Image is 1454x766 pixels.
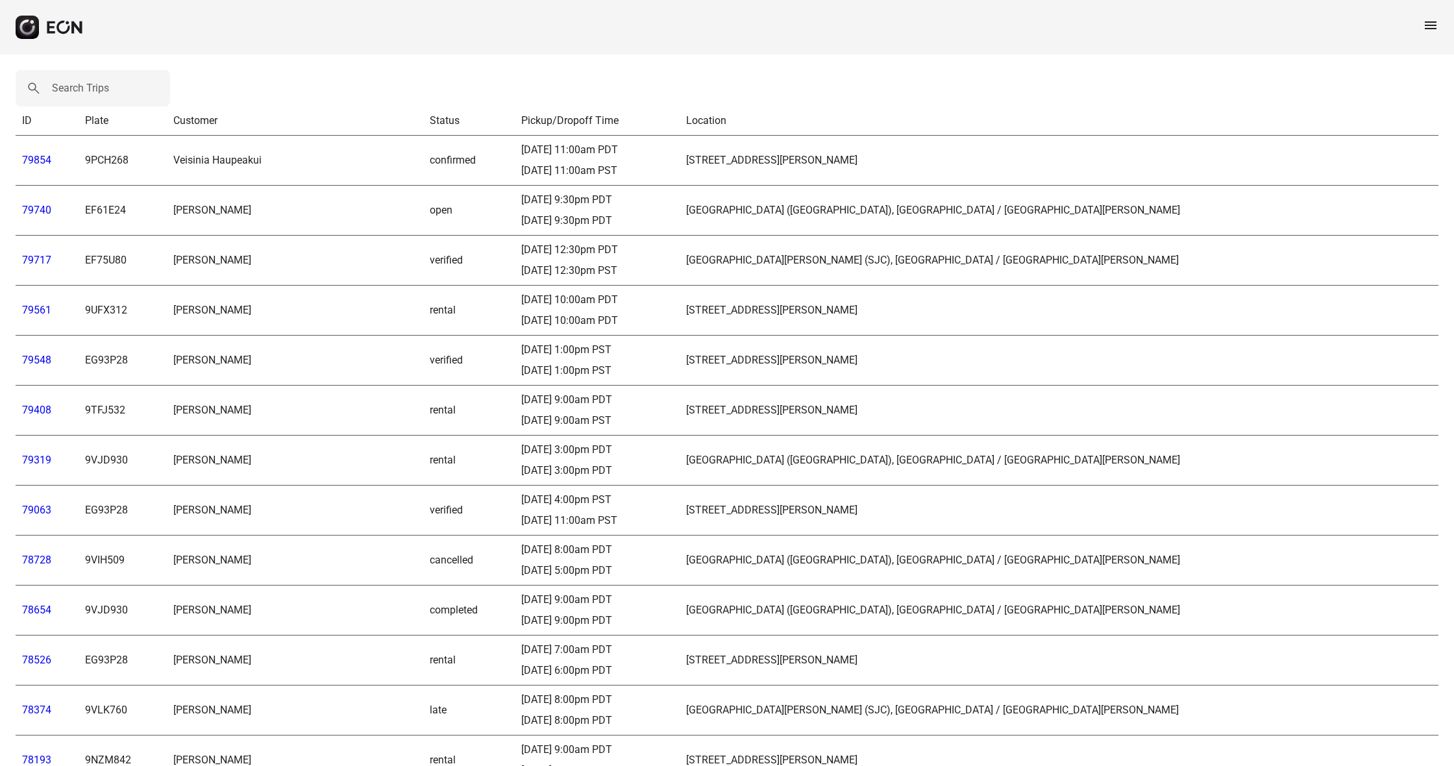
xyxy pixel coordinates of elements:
td: open [423,186,515,236]
td: EF61E24 [79,186,167,236]
td: Veisinia Haupeakui [167,136,423,186]
div: [DATE] 12:30pm PST [521,263,673,278]
td: 9VLK760 [79,686,167,735]
td: 9VIH509 [79,536,167,586]
div: [DATE] 6:00pm PDT [521,663,673,678]
td: [PERSON_NAME] [167,186,423,236]
th: Customer [167,106,423,136]
div: [DATE] 8:00am PDT [521,542,673,558]
div: [DATE] 10:00am PDT [521,292,673,308]
div: [DATE] 7:00am PDT [521,642,673,658]
div: [DATE] 9:00pm PDT [521,613,673,628]
span: menu [1423,18,1438,33]
div: [DATE] 9:30pm PDT [521,192,673,208]
td: [GEOGRAPHIC_DATA] ([GEOGRAPHIC_DATA]), [GEOGRAPHIC_DATA] / [GEOGRAPHIC_DATA][PERSON_NAME] [680,586,1438,636]
td: confirmed [423,136,515,186]
td: [GEOGRAPHIC_DATA] ([GEOGRAPHIC_DATA]), [GEOGRAPHIC_DATA] / [GEOGRAPHIC_DATA][PERSON_NAME] [680,436,1438,486]
td: 9PCH268 [79,136,167,186]
td: 9VJD930 [79,586,167,636]
div: [DATE] 11:00am PDT [521,142,673,158]
td: [STREET_ADDRESS][PERSON_NAME] [680,336,1438,386]
div: [DATE] 9:00am PDT [521,592,673,608]
a: 79854 [22,154,51,166]
td: cancelled [423,536,515,586]
div: [DATE] 5:00pm PDT [521,563,673,578]
td: completed [423,586,515,636]
div: [DATE] 11:00am PST [521,513,673,528]
td: EG93P28 [79,486,167,536]
td: rental [423,286,515,336]
td: [PERSON_NAME] [167,586,423,636]
td: verified [423,336,515,386]
td: [STREET_ADDRESS][PERSON_NAME] [680,486,1438,536]
td: [PERSON_NAME] [167,386,423,436]
th: Pickup/Dropoff Time [515,106,680,136]
a: 78526 [22,654,51,666]
td: [PERSON_NAME] [167,486,423,536]
a: 79548 [22,354,51,366]
div: [DATE] 3:00pm PDT [521,463,673,478]
td: EF75U80 [79,236,167,286]
div: [DATE] 8:00pm PDT [521,692,673,708]
a: 78728 [22,554,51,566]
td: [PERSON_NAME] [167,436,423,486]
td: [PERSON_NAME] [167,686,423,735]
td: verified [423,486,515,536]
a: 79063 [22,504,51,516]
td: [GEOGRAPHIC_DATA] ([GEOGRAPHIC_DATA]), [GEOGRAPHIC_DATA] / [GEOGRAPHIC_DATA][PERSON_NAME] [680,186,1438,236]
td: late [423,686,515,735]
a: 79319 [22,454,51,466]
td: [PERSON_NAME] [167,636,423,686]
th: Status [423,106,515,136]
td: 9UFX312 [79,286,167,336]
td: 9VJD930 [79,436,167,486]
td: 9TFJ532 [79,386,167,436]
td: EG93P28 [79,336,167,386]
div: [DATE] 11:00am PST [521,163,673,179]
td: [STREET_ADDRESS][PERSON_NAME] [680,386,1438,436]
td: rental [423,636,515,686]
th: Location [680,106,1438,136]
td: [GEOGRAPHIC_DATA] ([GEOGRAPHIC_DATA]), [GEOGRAPHIC_DATA] / [GEOGRAPHIC_DATA][PERSON_NAME] [680,536,1438,586]
td: rental [423,386,515,436]
div: [DATE] 12:30pm PDT [521,242,673,258]
a: 79408 [22,404,51,416]
a: 78654 [22,604,51,616]
a: 79717 [22,254,51,266]
td: verified [423,236,515,286]
td: [PERSON_NAME] [167,286,423,336]
td: rental [423,436,515,486]
div: [DATE] 9:30pm PDT [521,213,673,229]
th: ID [16,106,79,136]
td: [PERSON_NAME] [167,336,423,386]
td: [GEOGRAPHIC_DATA][PERSON_NAME] (SJC), [GEOGRAPHIC_DATA] / [GEOGRAPHIC_DATA][PERSON_NAME] [680,686,1438,735]
div: [DATE] 9:00am PST [521,413,673,428]
div: [DATE] 9:00am PDT [521,742,673,758]
label: Search Trips [52,80,109,96]
td: [STREET_ADDRESS][PERSON_NAME] [680,136,1438,186]
div: [DATE] 8:00pm PDT [521,713,673,728]
div: [DATE] 4:00pm PST [521,492,673,508]
td: EG93P28 [79,636,167,686]
td: [STREET_ADDRESS][PERSON_NAME] [680,286,1438,336]
td: [PERSON_NAME] [167,236,423,286]
div: [DATE] 9:00am PDT [521,392,673,408]
a: 78193 [22,754,51,766]
td: [GEOGRAPHIC_DATA][PERSON_NAME] (SJC), [GEOGRAPHIC_DATA] / [GEOGRAPHIC_DATA][PERSON_NAME] [680,236,1438,286]
div: [DATE] 1:00pm PST [521,363,673,378]
a: 79561 [22,304,51,316]
td: [STREET_ADDRESS][PERSON_NAME] [680,636,1438,686]
a: 79740 [22,204,51,216]
td: [PERSON_NAME] [167,536,423,586]
div: [DATE] 1:00pm PST [521,342,673,358]
a: 78374 [22,704,51,716]
div: [DATE] 10:00am PDT [521,313,673,328]
div: [DATE] 3:00pm PDT [521,442,673,458]
th: Plate [79,106,167,136]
